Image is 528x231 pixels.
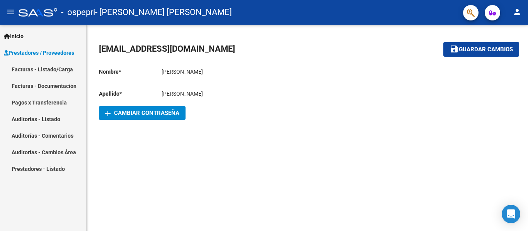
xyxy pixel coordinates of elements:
mat-icon: add [103,109,112,118]
span: - [PERSON_NAME] [PERSON_NAME] [95,4,232,21]
button: Cambiar Contraseña [99,106,186,120]
mat-icon: person [513,7,522,17]
span: Cambiar Contraseña [105,110,179,116]
button: Guardar cambios [443,42,519,56]
p: Nombre [99,67,162,76]
span: Guardar cambios [459,46,513,53]
span: Inicio [4,32,24,40]
mat-icon: save [450,44,459,54]
span: [EMAIL_ADDRESS][DOMAIN_NAME] [99,44,235,54]
mat-icon: menu [6,7,15,17]
p: Apellido [99,89,162,98]
div: Open Intercom Messenger [502,205,520,223]
span: - ospepri [61,4,95,21]
span: Prestadores / Proveedores [4,49,74,57]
